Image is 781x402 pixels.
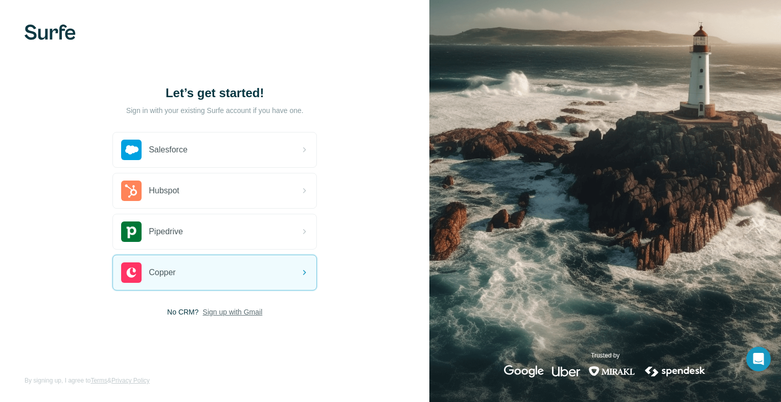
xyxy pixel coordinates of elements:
img: spendesk's logo [644,365,707,377]
img: Surfe's logo [25,25,76,40]
img: mirakl's logo [588,365,635,377]
span: Hubspot [149,185,179,197]
img: hubspot's logo [121,181,142,201]
div: Open Intercom Messenger [746,347,771,371]
span: Pipedrive [149,226,183,238]
img: google's logo [504,365,544,377]
button: Sign up with Gmail [203,307,263,317]
span: By signing up, I agree to & [25,376,150,385]
span: Copper [149,266,175,279]
p: Trusted by [591,351,619,360]
a: Privacy Policy [111,377,150,384]
h1: Let’s get started! [112,85,317,101]
a: Terms [90,377,107,384]
img: pipedrive's logo [121,221,142,242]
span: No CRM? [167,307,198,317]
span: Salesforce [149,144,188,156]
p: Sign in with your existing Surfe account if you have one. [126,105,304,116]
img: salesforce's logo [121,140,142,160]
img: copper's logo [121,262,142,283]
img: uber's logo [552,365,580,377]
